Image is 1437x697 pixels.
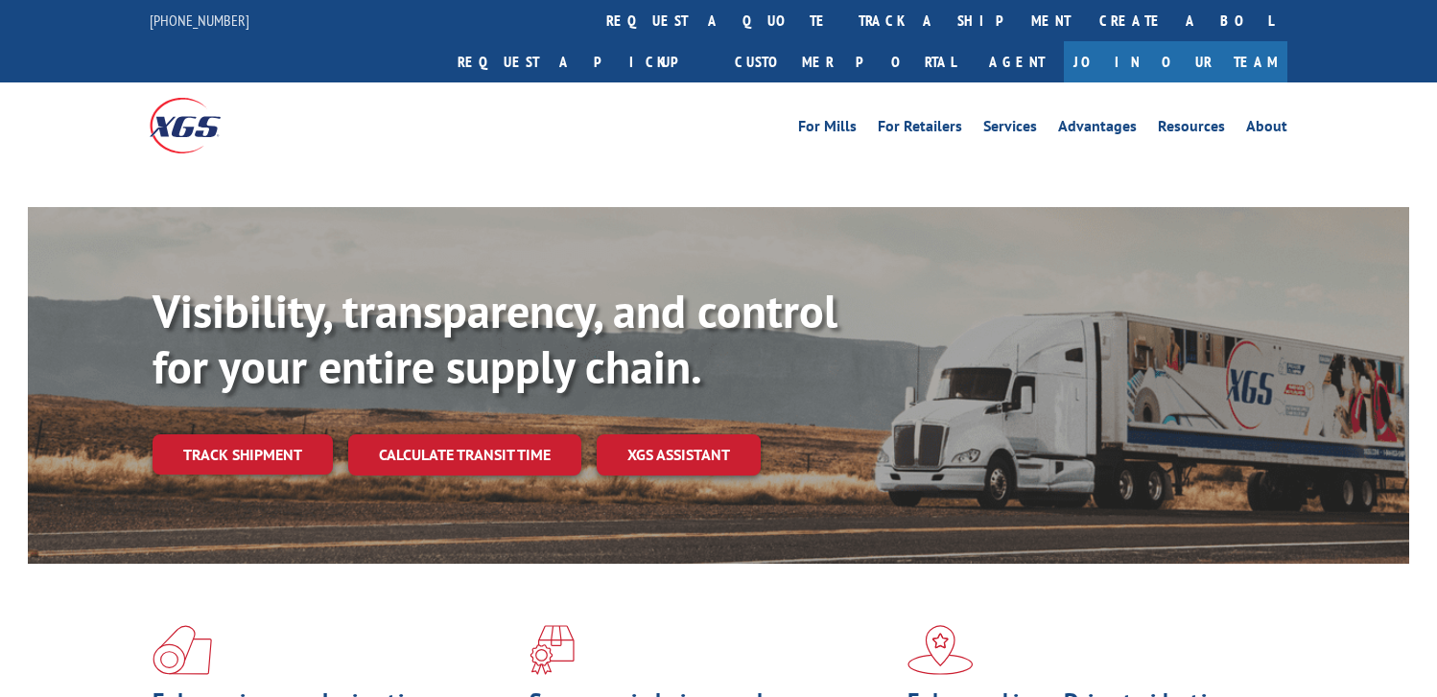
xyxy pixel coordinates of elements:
[443,41,720,82] a: Request a pickup
[153,625,212,675] img: xgs-icon-total-supply-chain-intelligence-red
[597,434,761,476] a: XGS ASSISTANT
[878,119,962,140] a: For Retailers
[1064,41,1287,82] a: Join Our Team
[970,41,1064,82] a: Agent
[348,434,581,476] a: Calculate transit time
[983,119,1037,140] a: Services
[1158,119,1225,140] a: Resources
[1058,119,1137,140] a: Advantages
[153,281,837,396] b: Visibility, transparency, and control for your entire supply chain.
[1246,119,1287,140] a: About
[530,625,575,675] img: xgs-icon-focused-on-flooring-red
[153,434,333,475] a: Track shipment
[150,11,249,30] a: [PHONE_NUMBER]
[720,41,970,82] a: Customer Portal
[798,119,857,140] a: For Mills
[907,625,974,675] img: xgs-icon-flagship-distribution-model-red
